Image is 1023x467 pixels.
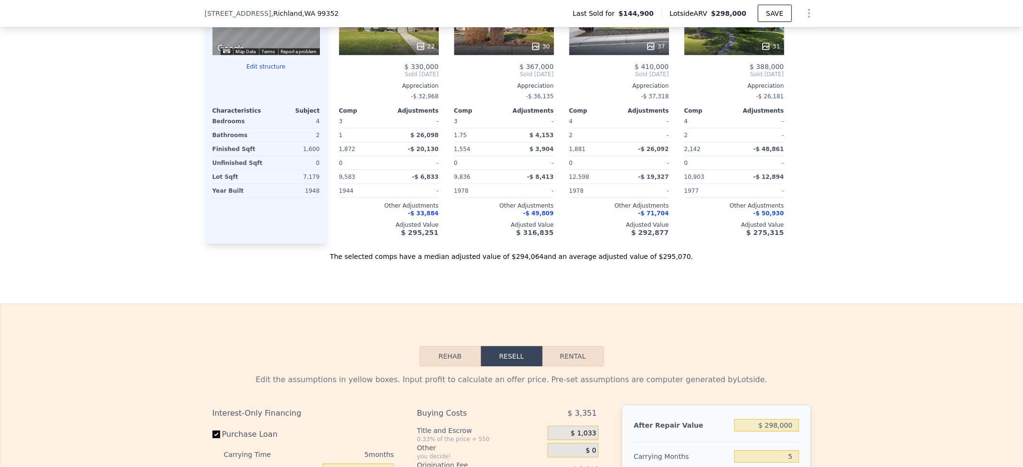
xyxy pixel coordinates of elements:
[266,107,320,115] div: Subject
[569,70,669,78] span: Sold [DATE]
[529,146,553,152] span: $ 3,904
[621,128,669,142] div: -
[506,184,554,198] div: -
[339,160,343,166] span: 0
[635,63,669,70] span: $ 410,000
[339,82,439,90] div: Appreciation
[638,146,669,152] span: -$ 26,092
[506,156,554,170] div: -
[758,5,791,22] button: SAVE
[454,118,458,125] span: 3
[454,146,470,152] span: 1,554
[519,63,553,70] span: $ 367,000
[750,63,784,70] span: $ 388,000
[684,221,784,229] div: Adjusted Value
[800,4,819,23] button: Show Options
[205,9,271,18] span: [STREET_ADDRESS]
[736,156,784,170] div: -
[569,174,589,180] span: 12,598
[205,244,819,261] div: The selected comps have a median adjusted value of $294,064 and an average adjusted value of $295...
[339,174,355,180] span: 9,583
[302,10,339,17] span: , WA 99352
[454,82,554,90] div: Appreciation
[408,210,439,217] span: -$ 33,884
[212,63,320,70] button: Edit structure
[339,128,387,142] div: 1
[638,174,669,180] span: -$ 19,327
[411,93,439,100] span: -$ 32,968
[404,63,438,70] span: $ 330,000
[746,229,784,236] span: $ 275,315
[339,118,343,125] span: 3
[268,128,320,142] div: 2
[454,160,458,166] span: 0
[531,42,550,51] div: 30
[736,184,784,198] div: -
[542,346,604,366] button: Rental
[619,107,669,115] div: Adjustments
[481,346,542,366] button: Resell
[638,210,669,217] span: -$ 71,704
[224,447,286,462] div: Carrying Time
[569,118,573,125] span: 4
[268,170,320,184] div: 7,179
[215,43,247,55] img: Google
[391,115,439,128] div: -
[569,146,586,152] span: 1,881
[417,453,544,460] div: you decide!
[339,184,387,198] div: 1944
[569,221,669,229] div: Adjusted Value
[212,405,394,422] div: Interest-Only Financing
[268,115,320,128] div: 4
[753,174,784,180] span: -$ 12,894
[526,93,554,100] span: -$ 36,135
[684,107,734,115] div: Comp
[212,107,266,115] div: Characteristics
[339,107,389,115] div: Comp
[271,9,339,18] span: , Richland
[339,70,439,78] span: Sold [DATE]
[454,221,554,229] div: Adjusted Value
[391,156,439,170] div: -
[621,156,669,170] div: -
[573,9,619,18] span: Last Sold for
[634,448,730,465] div: Carrying Months
[753,146,784,152] span: -$ 48,861
[339,202,439,210] div: Other Adjustments
[504,107,554,115] div: Adjustments
[212,156,264,170] div: Unfinished Sqft
[417,443,544,453] div: Other
[339,146,355,152] span: 1,872
[569,184,617,198] div: 1978
[670,9,711,18] span: Lotside ARV
[684,184,732,198] div: 1977
[684,70,784,78] span: Sold [DATE]
[408,146,439,152] span: -$ 20,130
[212,431,220,438] input: Purchase Loan
[412,174,438,180] span: -$ 6,833
[736,128,784,142] div: -
[571,429,596,438] span: $ 1,033
[454,70,554,78] span: Sold [DATE]
[339,221,439,229] div: Adjusted Value
[734,107,784,115] div: Adjustments
[212,426,319,443] label: Purchase Loan
[684,128,732,142] div: 2
[684,146,701,152] span: 2,142
[212,374,811,385] div: Edit the assumptions in yellow boxes. Input profit to calculate an offer price. Pre-set assumptio...
[417,426,544,435] div: Title and Escrow
[567,405,597,422] span: $ 3,351
[569,160,573,166] span: 0
[634,417,730,434] div: After Repair Value
[454,107,504,115] div: Comp
[290,447,394,462] div: 5 months
[215,43,247,55] a: Open this area in Google Maps (opens a new window)
[389,107,439,115] div: Adjustments
[401,229,438,236] span: $ 295,251
[569,128,617,142] div: 2
[416,42,435,51] div: 22
[212,128,264,142] div: Bathrooms
[761,42,780,51] div: 31
[646,42,665,51] div: 37
[684,82,784,90] div: Appreciation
